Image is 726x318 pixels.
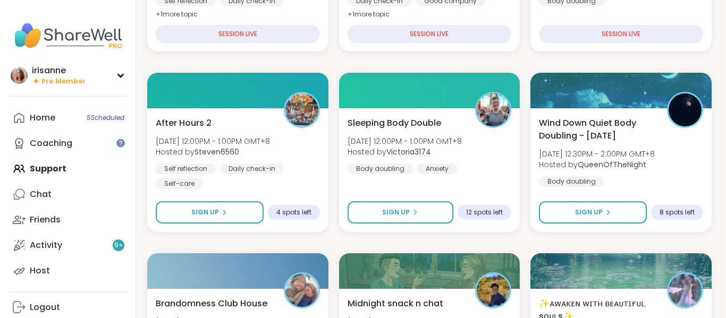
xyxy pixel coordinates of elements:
[348,164,413,174] div: Body doubling
[348,201,454,224] button: Sign Up
[116,139,125,147] iframe: Spotlight
[156,147,270,157] span: Hosted by
[348,147,462,157] span: Hosted by
[114,241,123,250] span: 9 +
[30,265,50,277] div: Host
[348,136,462,147] span: [DATE] 12:00PM - 1:00PM GMT+8
[191,208,219,217] span: Sign Up
[386,147,431,157] b: Victoria3174
[348,297,443,310] span: Midnight snack n chat
[11,67,28,84] img: irisanne
[156,136,270,147] span: [DATE] 12:00PM - 1:00PM GMT+8
[156,164,216,174] div: Self reflection
[285,93,318,126] img: Steven6560
[9,258,127,283] a: Host
[156,178,203,189] div: Self-care
[195,147,239,157] b: Steven6560
[276,208,311,217] span: 4 spots left
[9,182,127,207] a: Chat
[30,239,62,251] div: Activity
[9,17,127,54] img: ShareWell Nav Logo
[9,233,127,258] a: Activity9+
[32,65,86,76] div: irisanne
[220,164,284,174] div: Daily check-in
[9,105,127,131] a: Home5Scheduled
[382,208,410,217] span: Sign Up
[156,117,212,130] span: After Hours 2
[30,214,61,226] div: Friends
[156,297,267,310] span: Brandomness Club House
[156,201,264,224] button: Sign Up
[30,137,72,149] div: Coaching
[348,25,512,43] div: SESSION LIVE
[156,25,320,43] div: SESSION LIVE
[30,112,55,124] div: Home
[9,207,127,233] a: Friends
[9,131,127,156] a: Coaching
[30,188,52,200] div: Chat
[41,77,86,86] span: Pro Member
[348,117,441,130] span: Sleeping Body Double
[285,274,318,307] img: BRandom502
[417,164,457,174] div: Anxiety
[30,302,60,313] div: Logout
[87,114,124,122] span: 5 Scheduled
